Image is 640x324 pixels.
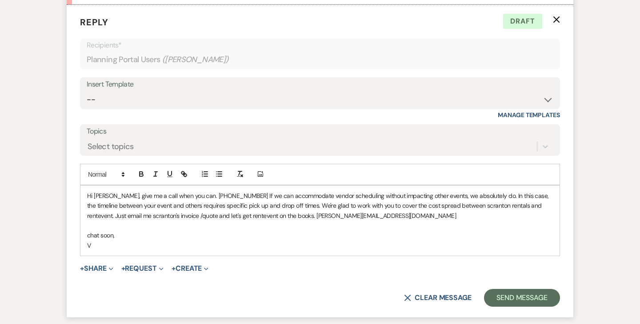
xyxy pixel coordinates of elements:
span: + [172,265,176,272]
p: V [87,241,553,250]
span: + [121,265,125,272]
label: Topics [87,125,553,138]
span: ( [PERSON_NAME] ) [162,54,229,66]
button: Share [80,265,113,272]
a: Manage Templates [498,111,560,119]
button: Clear message [404,294,472,301]
div: Planning Portal Users [87,51,553,68]
button: Send Message [484,289,560,307]
span: Reply [80,16,108,28]
button: Create [172,265,208,272]
button: Request [121,265,164,272]
div: Insert Template [87,78,553,91]
div: Select topics [88,140,134,152]
p: chat soon, [87,230,553,240]
p: Hi [PERSON_NAME], give me a call when you can. [PHONE_NUMBER] If we can accommodate vendor schedu... [87,191,553,221]
p: Recipients* [87,40,553,51]
span: + [80,265,84,272]
span: Draft [503,14,542,29]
